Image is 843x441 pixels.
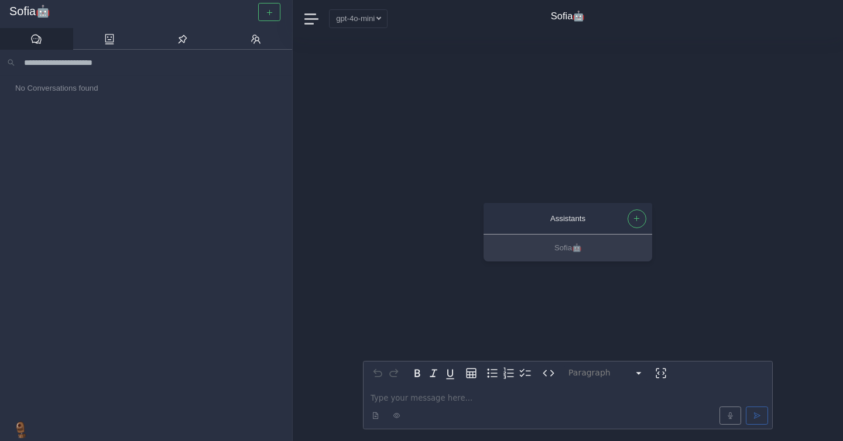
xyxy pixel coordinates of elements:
button: Underline [442,365,458,381]
button: Numbered list [501,365,517,381]
a: Sofia🤖 [9,5,283,19]
div: editable markdown [364,385,772,429]
input: Search conversations [19,54,285,71]
button: Italic [426,365,442,381]
button: Bold [409,365,426,381]
button: Sofia🤖 [484,235,652,261]
h4: Sofia🤖 [551,11,585,22]
button: Bulleted list [484,365,501,381]
button: Inline code format [540,365,557,381]
button: Check list [517,365,533,381]
button: Block type [564,365,648,381]
div: toggle group [484,365,533,381]
button: gpt-4o-mini [329,9,388,27]
div: Assistants [495,212,640,225]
